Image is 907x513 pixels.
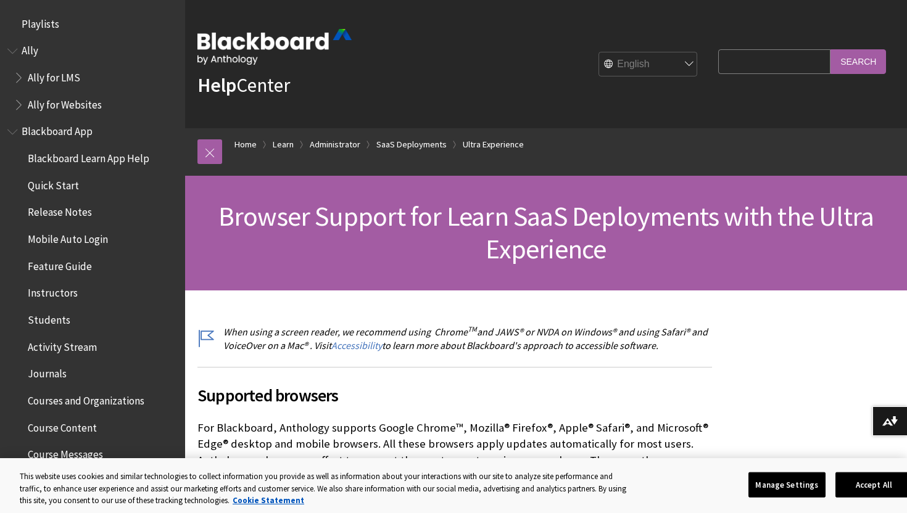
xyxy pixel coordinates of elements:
input: Search [830,49,886,73]
span: Ally for LMS [28,67,80,84]
span: Journals [28,364,67,380]
a: Learn [273,137,294,152]
span: Ally [22,41,38,57]
span: Students [28,310,70,326]
span: Mobile Auto Login [28,229,108,245]
a: Home [234,137,257,152]
div: This website uses cookies and similar technologies to collect information you provide as well as ... [20,470,635,507]
nav: Book outline for Playlists [7,14,178,35]
span: Blackboard App [22,121,93,138]
a: HelpCenter [197,73,290,97]
span: Courses and Organizations [28,390,144,407]
span: Quick Start [28,175,79,192]
a: SaaS Deployments [376,137,447,152]
img: Blackboard by Anthology [197,29,352,65]
span: Ally for Websites [28,94,102,111]
a: Accessibility [331,339,382,352]
a: Administrator [310,137,360,152]
span: Course Content [28,417,97,434]
span: Instructors [28,283,78,300]
span: Activity Stream [28,337,97,353]
strong: Help [197,73,236,97]
span: Browser Support for Learn SaaS Deployments with the Ultra Experience [218,199,874,266]
nav: Book outline for Anthology Ally Help [7,41,178,115]
a: More information about your privacy, opens in a new tab [233,495,304,506]
span: Release Notes [28,202,92,219]
sup: TM [468,324,477,334]
select: Site Language Selector [599,52,698,77]
span: Supported browsers [197,382,712,408]
p: When using a screen reader, we recommend using Chrome and JAWS® or NVDA on Windows® and using Saf... [197,325,712,353]
button: Manage Settings [748,472,826,498]
a: Ultra Experience [463,137,524,152]
span: Course Messages [28,445,103,461]
span: Playlists [22,14,59,30]
span: Feature Guide [28,256,92,273]
span: Blackboard Learn App Help [28,148,149,165]
p: For Blackboard, Anthology supports Google Chrome™, Mozilla® Firefox®, Apple® Safari®, and Microso... [197,420,712,485]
